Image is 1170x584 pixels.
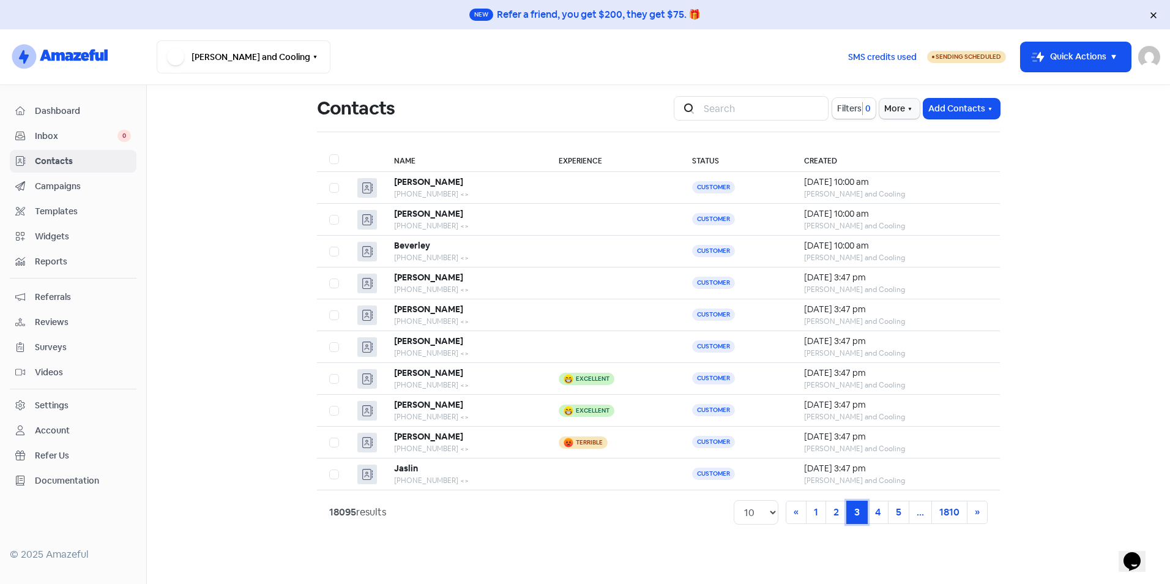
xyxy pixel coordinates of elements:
[692,372,735,384] span: Customer
[329,506,356,518] strong: 18095
[804,348,988,359] div: [PERSON_NAME] and Cooling
[804,208,988,220] div: [DATE] 10:00 am
[804,411,988,422] div: [PERSON_NAME] and Cooling
[967,501,988,524] a: Next
[806,501,826,524] a: 1
[837,102,862,115] span: Filters
[696,96,829,121] input: Search
[394,367,463,378] b: [PERSON_NAME]
[804,252,988,263] div: [PERSON_NAME] and Cooling
[10,336,136,359] a: Surveys
[794,506,799,518] span: «
[394,411,534,422] div: [PHONE_NUMBER] <>
[394,304,463,315] b: [PERSON_NAME]
[394,208,463,219] b: [PERSON_NAME]
[394,463,418,474] b: Jaslin
[931,501,967,524] a: 1810
[692,468,735,480] span: Customer
[848,51,917,64] span: SMS credits used
[394,189,534,200] div: [PHONE_NUMBER] <>
[867,501,889,524] a: 4
[10,286,136,309] a: Referrals
[10,470,136,492] a: Documentation
[35,155,131,168] span: Contacts
[10,175,136,198] a: Campaigns
[804,316,988,327] div: [PERSON_NAME] and Cooling
[157,40,330,73] button: [PERSON_NAME] and Cooling
[692,213,735,225] span: Customer
[936,53,1001,61] span: Sending Scheduled
[804,189,988,200] div: [PERSON_NAME] and Cooling
[394,284,534,295] div: [PHONE_NUMBER] <>
[394,316,534,327] div: [PHONE_NUMBER] <>
[546,147,680,172] th: Experience
[394,431,463,442] b: [PERSON_NAME]
[35,205,131,218] span: Templates
[804,239,988,252] div: [DATE] 10:00 am
[804,399,988,411] div: [DATE] 3:47 pm
[692,245,735,257] span: Customer
[692,436,735,448] span: Customer
[825,501,847,524] a: 2
[10,419,136,442] a: Account
[394,443,534,454] div: [PHONE_NUMBER] <>
[35,316,131,329] span: Reviews
[786,501,807,524] a: Previous
[317,89,395,128] h1: Contacts
[35,105,131,118] span: Dashboard
[35,474,131,487] span: Documentation
[35,399,69,412] div: Settings
[35,341,131,354] span: Surveys
[10,100,136,122] a: Dashboard
[975,506,980,518] span: »
[35,230,131,243] span: Widgets
[692,181,735,193] span: Customer
[692,277,735,289] span: Customer
[10,200,136,223] a: Templates
[10,394,136,417] a: Settings
[35,449,131,462] span: Refer Us
[888,501,909,524] a: 5
[10,125,136,148] a: Inbox 0
[804,443,988,454] div: [PERSON_NAME] and Cooling
[863,102,871,115] span: 0
[804,475,988,486] div: [PERSON_NAME] and Cooling
[1021,42,1131,72] button: Quick Actions
[382,147,546,172] th: Name
[692,404,735,416] span: Customer
[804,220,988,231] div: [PERSON_NAME] and Cooling
[497,7,701,22] div: Refer a friend, you get $200, they get $75. 🎁
[117,130,131,142] span: 0
[10,444,136,467] a: Refer Us
[792,147,1000,172] th: Created
[923,99,1000,119] button: Add Contacts
[394,348,534,359] div: [PHONE_NUMBER] <>
[804,176,988,189] div: [DATE] 10:00 am
[329,505,386,520] div: results
[35,255,131,268] span: Reports
[804,284,988,295] div: [PERSON_NAME] and Cooling
[576,440,603,446] div: Terrible
[692,340,735,353] span: Customer
[1119,535,1158,572] iframe: chat widget
[394,335,463,346] b: [PERSON_NAME]
[576,376,609,382] div: Excellent
[10,225,136,248] a: Widgets
[469,9,493,21] span: New
[804,367,988,380] div: [DATE] 3:47 pm
[10,150,136,173] a: Contacts
[10,361,136,384] a: Videos
[394,240,430,251] b: Beverley
[692,309,735,321] span: Customer
[879,99,920,119] button: More
[1138,46,1160,68] img: User
[909,501,932,524] a: ...
[394,252,534,263] div: [PHONE_NUMBER] <>
[10,547,136,562] div: © 2025 Amazeful
[10,250,136,273] a: Reports
[846,501,868,524] a: 3
[10,311,136,334] a: Reviews
[394,272,463,283] b: [PERSON_NAME]
[804,380,988,391] div: [PERSON_NAME] and Cooling
[35,180,131,193] span: Campaigns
